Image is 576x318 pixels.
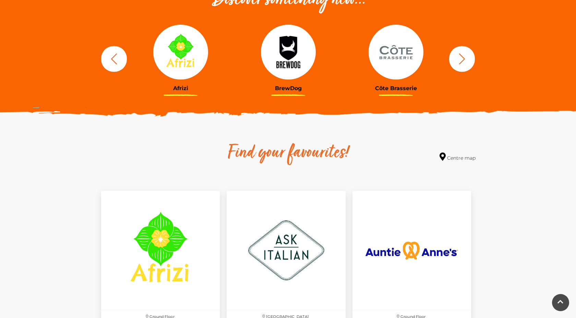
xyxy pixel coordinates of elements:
[347,85,445,91] h3: Côte Brasserie
[240,25,337,91] a: BrewDog
[347,25,445,91] a: Côte Brasserie
[440,152,476,162] a: Centre map
[132,85,229,91] h3: Afrizi
[132,25,229,91] a: Afrizi
[163,142,413,164] h2: Find your favourites!
[240,85,337,91] h3: BrewDog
